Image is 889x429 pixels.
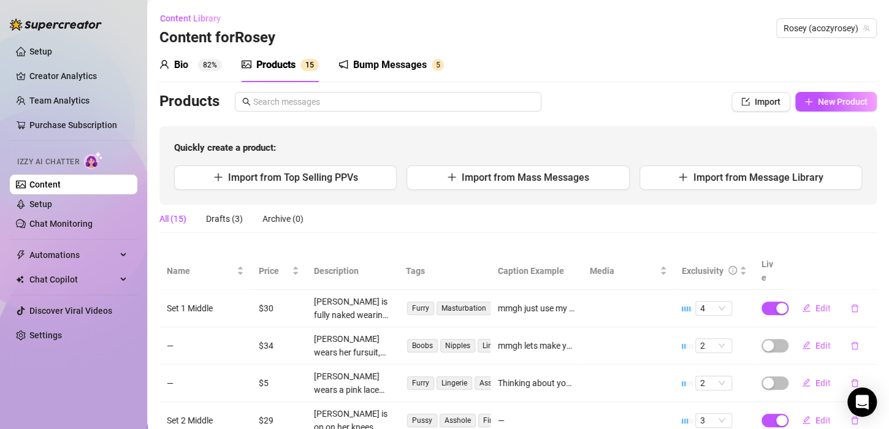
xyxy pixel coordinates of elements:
h3: Content for Rosey [159,28,275,48]
span: Furry [407,302,434,315]
span: Masturbation [437,302,491,315]
span: Import from Mass Messages [462,172,589,183]
div: [PERSON_NAME] is fully naked wearing only her fursuit. She plays with her tits, spreads her pussy... [314,295,391,322]
td: $34 [251,327,307,365]
span: thunderbolt [16,250,26,260]
span: Import from Message Library [693,172,823,183]
a: Content [29,180,61,189]
span: delete [850,379,859,387]
span: plus [804,97,813,106]
div: Exclusivity [682,264,723,278]
span: Automations [29,245,116,265]
span: Furry [407,376,434,390]
button: delete [841,373,869,393]
div: Drafts (3) [206,212,243,226]
span: Rosey (acozyrosey) [784,19,869,37]
a: Purchase Subscription [29,120,117,130]
input: Search messages [253,95,534,108]
span: Boobs [407,339,438,352]
span: plus [678,172,688,182]
span: Edit [815,303,831,313]
td: $5 [251,365,307,402]
div: [PERSON_NAME] wears her fursuit, paired with a low-cut hot pink lingerie top. Her face is fully c... [314,332,391,359]
a: Chat Monitoring [29,219,93,229]
span: Content Library [160,13,221,23]
span: notification [338,59,348,69]
td: $30 [251,290,307,327]
td: Set 1 Middle [159,290,251,327]
span: Lingerie [437,376,472,390]
th: Price [251,252,307,290]
span: 5 [310,61,314,69]
span: import [741,97,750,106]
span: info-circle [728,266,737,275]
button: Edit [792,298,841,318]
td: — [159,365,251,402]
h3: Products [159,92,219,112]
span: 2 [700,339,727,352]
th: Live [754,252,785,290]
div: All (15) [159,212,186,226]
a: Creator Analytics [29,66,128,86]
span: Import from Top Selling PPVs [228,172,358,183]
span: picture [242,59,251,69]
button: delete [841,298,869,318]
button: Import from Top Selling PPVs [174,165,397,190]
th: Description [307,252,399,290]
span: 4 [700,302,727,315]
span: 5 [436,61,440,69]
img: Chat Copilot [16,275,24,284]
span: delete [850,304,859,313]
span: Edit [815,416,831,425]
span: team [863,25,870,32]
div: mmgh lets make you a little harder x3 [498,339,575,352]
div: mmgh just use my whole body >~< [498,302,575,315]
span: Nipples [440,339,475,352]
a: Setup [29,47,52,56]
div: — [498,414,575,427]
span: user [159,59,169,69]
sup: 15 [300,59,319,71]
span: Edit [815,378,831,388]
sup: 82% [198,59,222,71]
span: 1 [305,61,310,69]
div: [PERSON_NAME] wears a pink lace bra and matching panties with a pink and white fursuit. She tease... [314,370,391,397]
button: Content Library [159,9,231,28]
span: plus [213,172,223,182]
span: Asshole [440,414,476,427]
span: edit [802,341,811,349]
div: Thinking about you cupping me already has my nips so sensitive~ im such a desperate puppy for it ... [498,376,575,390]
span: 3 [700,414,727,427]
div: Open Intercom Messenger [847,387,877,417]
th: Tags [399,252,490,290]
a: Settings [29,330,62,340]
span: Edit [815,341,831,351]
button: Edit [792,373,841,393]
td: — [159,327,251,365]
sup: 5 [432,59,444,71]
div: Archive (0) [262,212,303,226]
div: Bump Messages [353,58,427,72]
button: Edit [792,336,841,355]
span: delete [850,341,859,350]
strong: Quickly create a product: [174,142,276,153]
img: logo-BBDzfeDw.svg [10,18,102,31]
span: Name [167,264,234,278]
span: Chat Copilot [29,270,116,289]
img: AI Chatter [84,151,103,169]
span: Import [755,97,780,107]
th: Media [582,252,674,290]
div: Bio [174,58,188,72]
span: Media [590,264,657,278]
span: search [242,97,251,106]
span: edit [802,303,811,312]
th: Name [159,252,251,290]
button: Import [731,92,790,112]
button: Import from Mass Messages [406,165,629,190]
button: New Product [795,92,877,112]
span: Price [259,264,289,278]
span: Ass [475,376,497,390]
span: Pussy [407,414,437,427]
span: edit [802,416,811,424]
span: New Product [818,97,868,107]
